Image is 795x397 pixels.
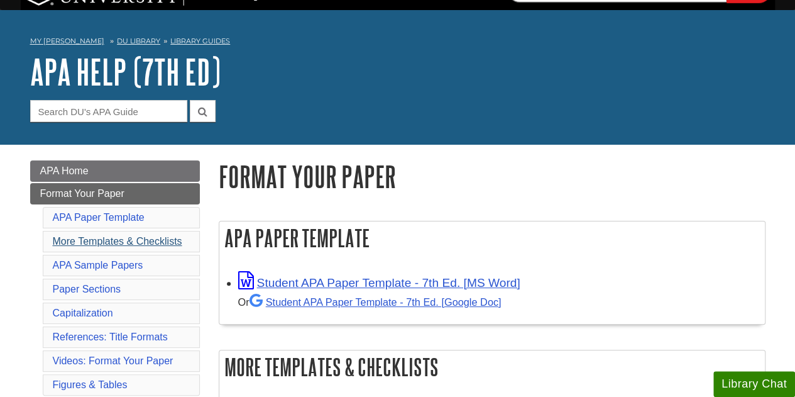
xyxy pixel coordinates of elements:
input: Search DU's APA Guide [30,100,187,122]
a: Videos: Format Your Paper [53,355,173,366]
a: APA Help (7th Ed) [30,52,221,91]
a: My [PERSON_NAME] [30,36,104,47]
a: References: Title Formats [53,332,168,342]
h2: More Templates & Checklists [219,350,765,384]
a: Figures & Tables [53,379,128,390]
a: Link opens in new window [238,276,520,289]
a: Student APA Paper Template - 7th Ed. [Google Doc] [249,296,502,308]
span: Format Your Paper [40,188,124,199]
a: APA Paper Template [53,212,145,223]
a: Capitalization [53,308,113,318]
a: Format Your Paper [30,183,200,204]
a: More Templates & Checklists [53,236,182,247]
nav: breadcrumb [30,33,765,53]
span: APA Home [40,165,89,176]
button: Library Chat [713,371,795,397]
a: APA Sample Papers [53,260,143,271]
h1: Format Your Paper [219,160,765,193]
a: APA Home [30,160,200,182]
small: Or [238,296,502,308]
a: Library Guides [170,36,230,45]
a: DU Library [117,36,160,45]
h2: APA Paper Template [219,221,765,255]
a: Paper Sections [53,284,121,294]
